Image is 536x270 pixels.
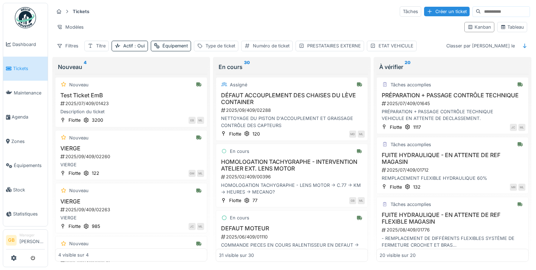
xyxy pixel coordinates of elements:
div: NETTOYAGE DU PISTON D'ACCOUPLEMENT ET GRAISSAGE CONTRÔLE DES CAPTEURS [219,115,365,128]
h3: FUITE HYDRAULIQUE - EN ATTENTE DE REF MAGASIN [380,152,525,165]
div: Nouveau [69,134,89,141]
div: Flotte [229,197,241,204]
a: Dashboard [3,32,48,57]
div: Tâches accomplies [391,81,431,88]
div: GM [189,170,196,177]
div: Classer par [PERSON_NAME] le [443,41,518,51]
span: Dashboard [12,41,45,48]
a: Statistiques [3,202,48,226]
div: 2025/09/409/02288 [220,107,365,114]
sup: 30 [244,63,250,71]
div: ML [197,170,204,177]
div: Équipement [162,42,188,49]
div: HOMOLOGATION TACHYGRAPHE - LENS MOTOR -> C.77 -> KM -> HEURES -> MECANO? [219,182,365,195]
div: COMMANDE PIECES EN COURS RALENTISSEUR EN DEFAUT -> RIBANT [219,242,365,255]
span: Tickets [13,65,45,72]
div: 2025/06/409/01110 [220,234,365,240]
div: Type de ticket [206,42,235,49]
h3: DEFAUT MOTEUR [219,225,365,232]
img: Badge_color-CXgf-gQk.svg [15,7,36,28]
div: Créer un ticket [424,7,470,16]
div: GB [349,197,356,204]
div: Flotte [229,131,241,137]
div: MD [349,131,356,138]
div: Tableau [500,24,524,30]
span: : Oui [133,43,145,48]
div: 2025/02/409/00396 [220,173,365,180]
div: 77 [252,197,257,204]
div: 122 [92,170,99,177]
div: 31 visible sur 30 [219,252,254,259]
div: VIERGE [58,214,204,221]
div: Nouveau [58,63,204,71]
h3: HOMOLOGATION TACHYGRAPHE - INTERVENTION ATELIER EXT. LENS MOTOR [219,159,365,172]
div: Tâches accomplies [391,201,431,208]
div: 120 [252,131,260,137]
div: Kanban [467,24,491,30]
div: Nouveau [69,187,89,194]
div: Manager [19,232,45,238]
div: Flotte [69,170,81,177]
div: Tâches [400,6,421,17]
h3: Test Ticket EmB [58,92,204,99]
div: En cours [230,214,249,221]
span: Agenda [12,114,45,120]
div: À vérifier [379,63,526,71]
div: 2025/09/409/02260 [60,153,204,160]
div: En cours [230,148,249,155]
a: Zones [3,129,48,154]
div: VIERGE [58,161,204,168]
div: ML [518,124,525,131]
div: Flotte [390,124,402,131]
h3: DÉFAUT ACCOUPLEMENT DES CHAISES DU LÈVE CONTAINER [219,92,365,105]
div: ML [518,184,525,191]
h3: PRÉPARATION + PASSAGE CONTRÔLE TECHNIQUE [380,92,525,99]
h3: FUITE HYDRAULIQUE - EN ATTENTE DE REF FLEXIBLE MAGASIN [380,212,525,225]
div: 985 [92,223,100,230]
sup: 20 [405,63,411,71]
div: 2025/07/409/01423 [60,100,204,107]
div: 2025/09/409/02263 [60,206,204,213]
a: GB Manager[PERSON_NAME] [6,232,45,249]
div: Filtres [54,41,82,51]
h3: VIERGE [58,198,204,205]
sup: 4 [84,63,87,71]
li: GB [6,235,17,246]
a: Stock [3,178,48,202]
div: REMPLACEMENT FLEXIBLE HYDRAULIQUE 60% [380,175,525,182]
div: Assigné [230,81,247,88]
div: PRÉPARATION + PASSAGE CONTRÔLE TECHNIQUE VEHICULE EN ATTENTE DE DECLASSEMENT. [380,108,525,122]
div: Nouveau [69,240,89,247]
div: 132 [413,184,421,190]
div: En cours [219,63,365,71]
a: Tickets [3,57,48,81]
div: 4 visible sur 4 [58,252,89,259]
div: 2025/07/409/01712 [381,167,525,173]
span: Statistiques [13,211,45,217]
li: [PERSON_NAME] [19,232,45,248]
div: ML [358,197,365,204]
div: PRESTATAIRES EXTERNE [307,42,361,49]
span: Équipements [14,162,45,169]
div: 1117 [413,124,421,131]
div: 20 visible sur 20 [380,252,416,259]
div: - REMPLACEMENT DE DIFFÉRENTS FLEXIBLES SYSTÈME DE FERMETURE CROCHET ET BRAS - NIVEAU HYDRAULIQUE [380,235,525,248]
a: Agenda [3,105,48,130]
div: 3200 [92,117,103,123]
div: MR [510,184,517,191]
div: ETAT VEHICULE [379,42,413,49]
div: ML [197,117,204,124]
div: ML [197,223,204,230]
div: Titre [96,42,106,49]
div: Tâches accomplies [391,141,431,148]
span: Zones [11,138,45,145]
div: 2025/07/409/01645 [381,100,525,107]
a: Maintenance [3,81,48,105]
div: Flotte [390,184,402,190]
span: Maintenance [14,90,45,96]
div: Flotte [69,117,81,123]
div: Actif [123,42,145,49]
div: JC [510,124,517,131]
div: Nouveau [69,81,89,88]
div: EB [189,117,196,124]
